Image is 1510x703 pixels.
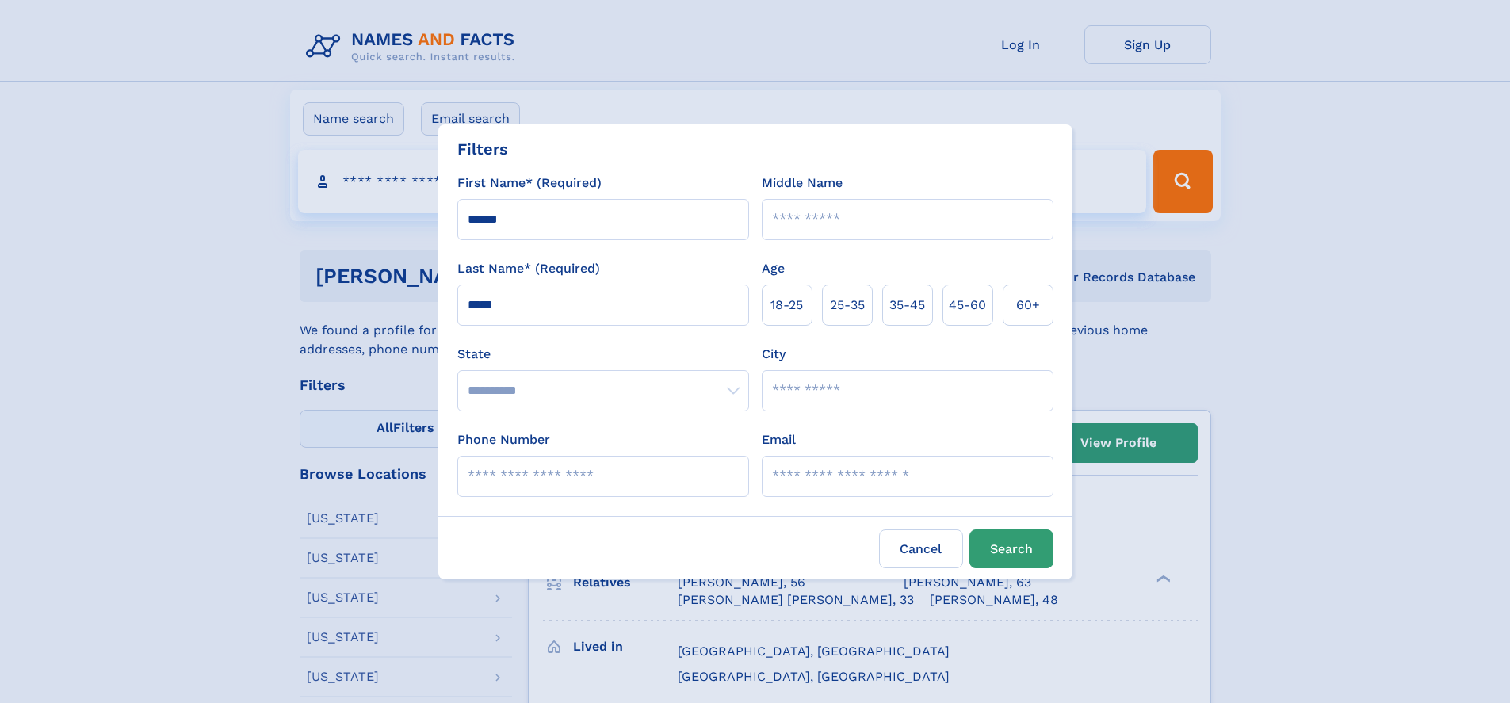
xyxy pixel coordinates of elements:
label: City [762,345,786,364]
label: First Name* (Required) [457,174,602,193]
label: State [457,345,749,364]
label: Email [762,430,796,449]
label: Middle Name [762,174,843,193]
label: Cancel [879,529,963,568]
div: Filters [457,137,508,161]
label: Age [762,259,785,278]
span: 25‑35 [830,296,865,315]
label: Last Name* (Required) [457,259,600,278]
label: Phone Number [457,430,550,449]
span: 45‑60 [949,296,986,315]
span: 35‑45 [889,296,925,315]
span: 60+ [1016,296,1040,315]
button: Search [969,529,1053,568]
span: 18‑25 [770,296,803,315]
